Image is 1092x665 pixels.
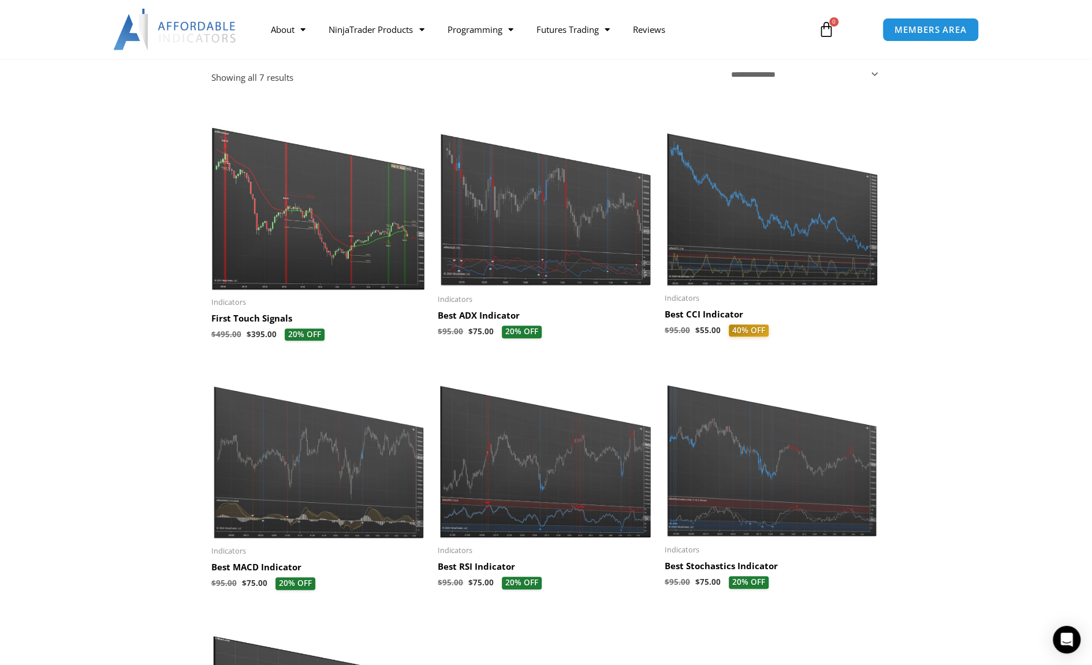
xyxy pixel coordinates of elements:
[665,325,690,335] bdi: 95.00
[247,329,277,339] bdi: 395.00
[211,562,427,573] h2: Best MACD Indicator
[211,297,427,307] span: Indicators
[438,577,442,588] span: $
[113,9,237,50] img: LogoAI | Affordable Indicators – NinjaTrader
[882,18,979,42] a: MEMBERS AREA
[665,545,880,555] span: Indicators
[1053,626,1080,653] div: Open Intercom Messenger
[665,325,669,335] span: $
[211,562,427,577] a: Best MACD Indicator
[725,65,881,84] select: Shop order
[438,561,653,573] h2: Best RSI Indicator
[665,309,880,324] a: Best CCI Indicator
[665,561,880,576] a: Best Stochastics Indicator
[259,16,804,43] nav: Menu
[438,577,463,588] bdi: 95.00
[242,578,247,588] span: $
[621,16,676,43] a: Reviews
[502,326,542,338] span: 20% OFF
[211,578,237,588] bdi: 95.00
[275,577,315,590] span: 20% OFF
[524,16,621,43] a: Futures Trading
[438,310,653,322] h2: Best ADX Indicator
[468,326,473,337] span: $
[438,294,653,304] span: Indicators
[211,367,427,539] img: Best MACD Indicator
[695,577,700,587] span: $
[502,577,542,589] span: 20% OFF
[468,326,494,337] bdi: 75.00
[211,578,216,588] span: $
[801,13,852,46] a: 0
[729,576,769,589] span: 20% OFF
[665,293,880,303] span: Indicators
[665,367,880,539] img: Best Stochastics Indicator
[285,328,325,341] span: 20% OFF
[695,577,721,587] bdi: 75.00
[435,16,524,43] a: Programming
[695,325,700,335] span: $
[259,16,317,43] a: About
[438,310,653,326] a: Best ADX Indicator
[211,329,241,339] bdi: 495.00
[665,577,669,587] span: $
[247,329,251,339] span: $
[695,325,721,335] bdi: 55.00
[438,106,653,288] img: Best ADX Indicator
[438,546,653,555] span: Indicators
[665,106,880,286] img: Best CCI Indicator
[829,17,838,27] span: 0
[438,326,442,337] span: $
[242,578,267,588] bdi: 75.00
[665,577,690,587] bdi: 95.00
[438,326,463,337] bdi: 95.00
[211,546,427,556] span: Indicators
[895,25,967,34] span: MEMBERS AREA
[729,324,769,337] span: 40% OFF
[211,313,427,328] a: First Touch Signals
[438,561,653,577] a: Best RSI Indicator
[665,561,880,572] h2: Best Stochastics Indicator
[211,106,427,290] img: First Touch Signals 1
[468,577,473,588] span: $
[468,577,494,588] bdi: 75.00
[211,73,293,82] p: Showing all 7 results
[317,16,435,43] a: NinjaTrader Products
[665,309,880,320] h2: Best CCI Indicator
[438,367,653,539] img: Best RSI Indicator
[211,329,216,339] span: $
[211,313,427,324] h2: First Touch Signals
